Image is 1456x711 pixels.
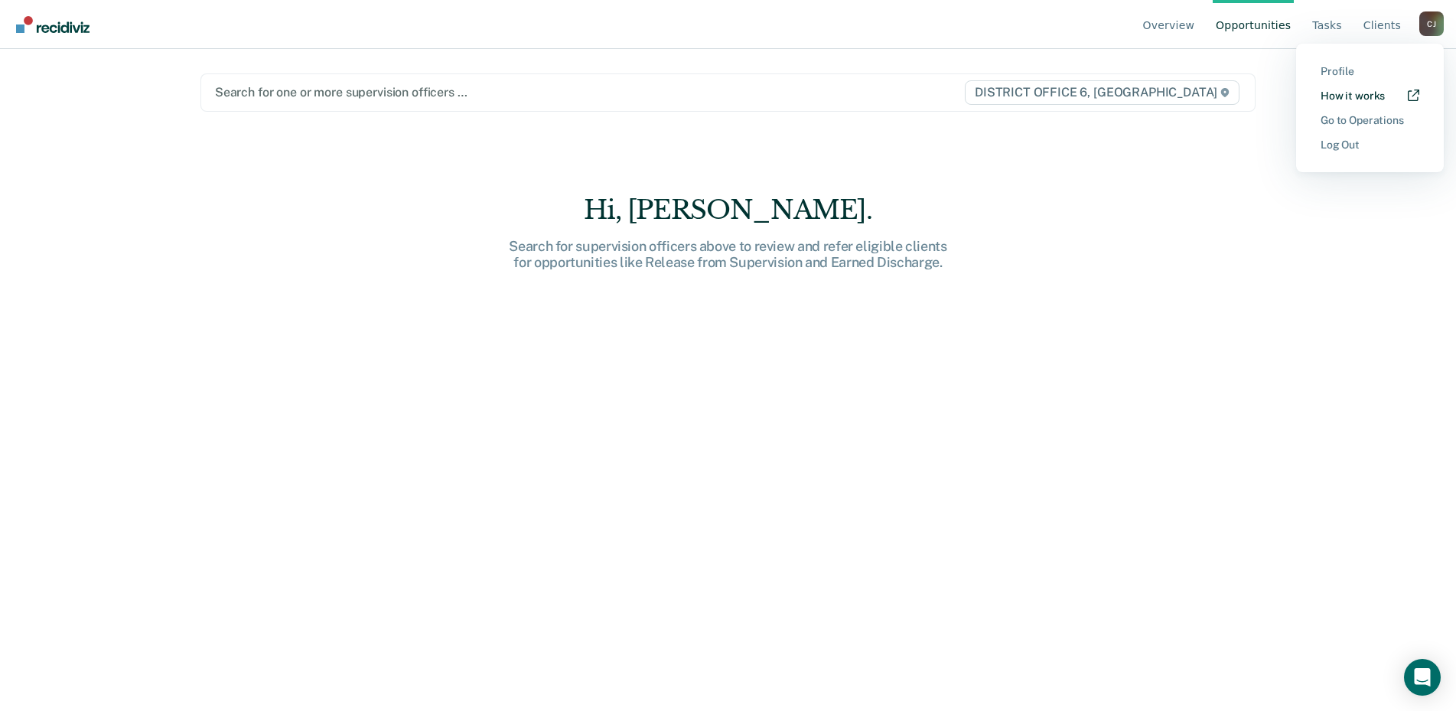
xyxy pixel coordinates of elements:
[1321,114,1419,127] a: Go to Operations
[1419,11,1444,36] div: C J
[1321,65,1419,78] a: Profile
[1296,44,1444,172] div: Profile menu
[1419,11,1444,36] button: Profile dropdown button
[1321,90,1419,103] a: How it works
[1321,139,1419,152] a: Log Out
[484,238,973,271] div: Search for supervision officers above to review and refer eligible clients for opportunities like...
[484,194,973,226] div: Hi, [PERSON_NAME].
[1404,659,1441,696] div: Open Intercom Messenger
[965,80,1239,105] span: DISTRICT OFFICE 6, [GEOGRAPHIC_DATA]
[16,16,90,33] img: Recidiviz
